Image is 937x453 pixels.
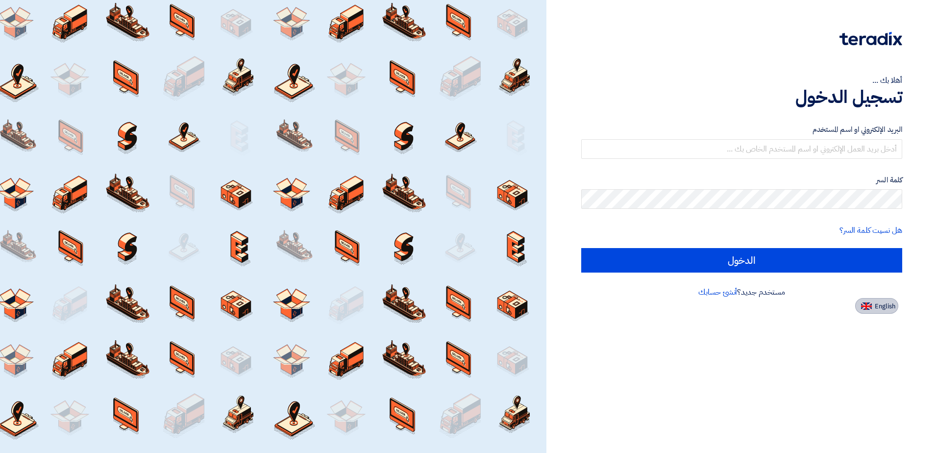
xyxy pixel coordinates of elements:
[698,286,737,298] a: أنشئ حسابك
[839,32,902,46] img: Teradix logo
[581,286,902,298] div: مستخدم جديد؟
[581,86,902,108] h1: تسجيل الدخول
[839,225,902,236] a: هل نسيت كلمة السر؟
[581,75,902,86] div: أهلا بك ...
[855,298,898,314] button: English
[875,303,895,310] span: English
[581,139,902,159] input: أدخل بريد العمل الإلكتروني او اسم المستخدم الخاص بك ...
[581,124,902,135] label: البريد الإلكتروني او اسم المستخدم
[581,175,902,186] label: كلمة السر
[581,248,902,273] input: الدخول
[861,302,872,310] img: en-US.png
